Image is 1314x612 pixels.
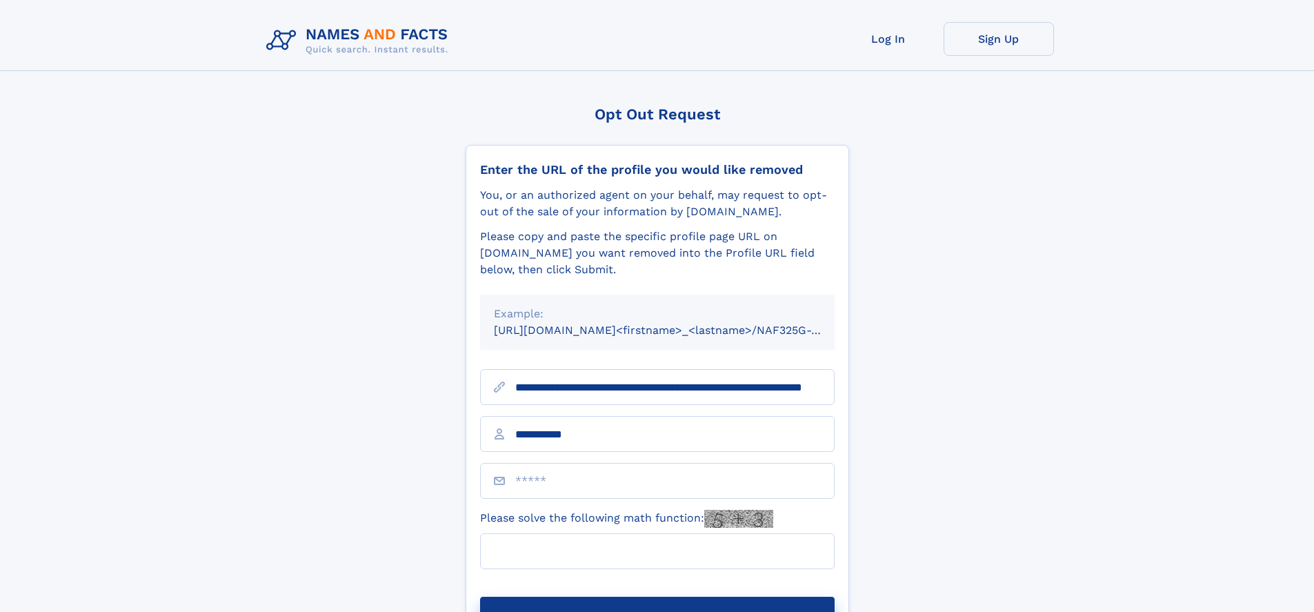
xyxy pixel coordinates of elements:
a: Sign Up [944,22,1054,56]
label: Please solve the following math function: [480,510,773,528]
div: Enter the URL of the profile you would like removed [480,162,835,177]
div: You, or an authorized agent on your behalf, may request to opt-out of the sale of your informatio... [480,187,835,220]
img: Logo Names and Facts [261,22,459,59]
div: Example: [494,306,821,322]
a: Log In [833,22,944,56]
div: Opt Out Request [466,106,849,123]
small: [URL][DOMAIN_NAME]<firstname>_<lastname>/NAF325G-xxxxxxxx [494,324,861,337]
div: Please copy and paste the specific profile page URL on [DOMAIN_NAME] you want removed into the Pr... [480,228,835,278]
